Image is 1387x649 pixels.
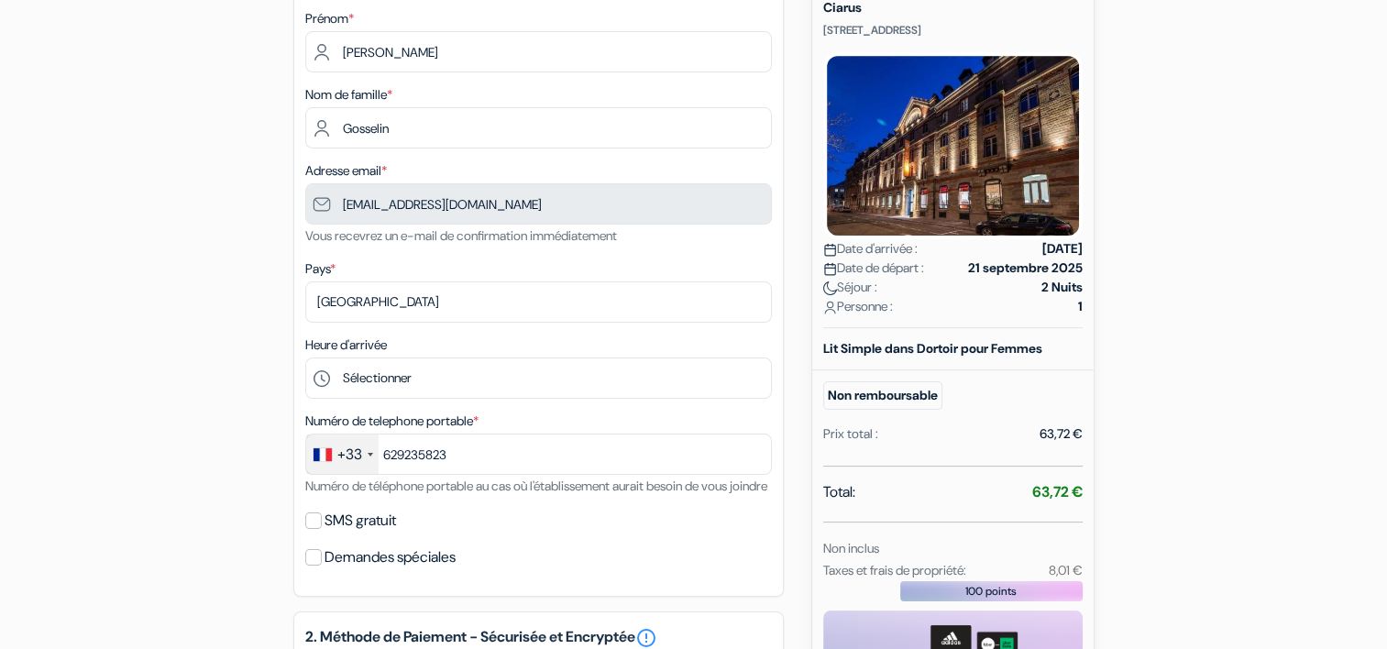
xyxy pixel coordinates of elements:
[337,444,362,466] div: +33
[305,9,354,28] label: Prénom
[305,412,479,431] label: Numéro de telephone portable
[823,258,924,278] span: Date de départ :
[1048,562,1082,578] small: 8,01 €
[306,434,379,474] div: France: +33
[823,243,837,257] img: calendar.svg
[305,183,772,225] input: Entrer adresse e-mail
[1032,482,1083,501] strong: 63,72 €
[823,562,966,578] small: Taxes et frais de propriété:
[823,481,855,503] span: Total:
[1042,239,1083,258] strong: [DATE]
[823,340,1042,357] b: Lit Simple dans Dortoir pour Femmes
[823,262,837,276] img: calendar.svg
[823,424,878,444] div: Prix total :
[968,258,1083,278] strong: 21 septembre 2025
[823,23,1083,38] p: [STREET_ADDRESS]
[325,544,456,570] label: Demandes spéciales
[325,508,396,533] label: SMS gratuit
[1041,278,1083,297] strong: 2 Nuits
[305,107,772,148] input: Entrer le nom de famille
[823,239,918,258] span: Date d'arrivée :
[305,335,387,355] label: Heure d'arrivée
[823,381,942,410] small: Non remboursable
[823,297,893,316] span: Personne :
[823,278,877,297] span: Séjour :
[823,540,879,556] small: Non inclus
[305,227,617,244] small: Vous recevrez un e-mail de confirmation immédiatement
[305,478,767,494] small: Numéro de téléphone portable au cas où l'établissement aurait besoin de vous joindre
[823,281,837,295] img: moon.svg
[305,259,336,279] label: Pays
[305,161,387,181] label: Adresse email
[1078,297,1083,316] strong: 1
[965,583,1017,599] span: 100 points
[305,85,392,104] label: Nom de famille
[635,627,657,649] a: error_outline
[305,627,772,649] h5: 2. Méthode de Paiement - Sécurisée et Encryptée
[823,301,837,314] img: user_icon.svg
[1040,424,1083,444] div: 63,72 €
[305,31,772,72] input: Entrez votre prénom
